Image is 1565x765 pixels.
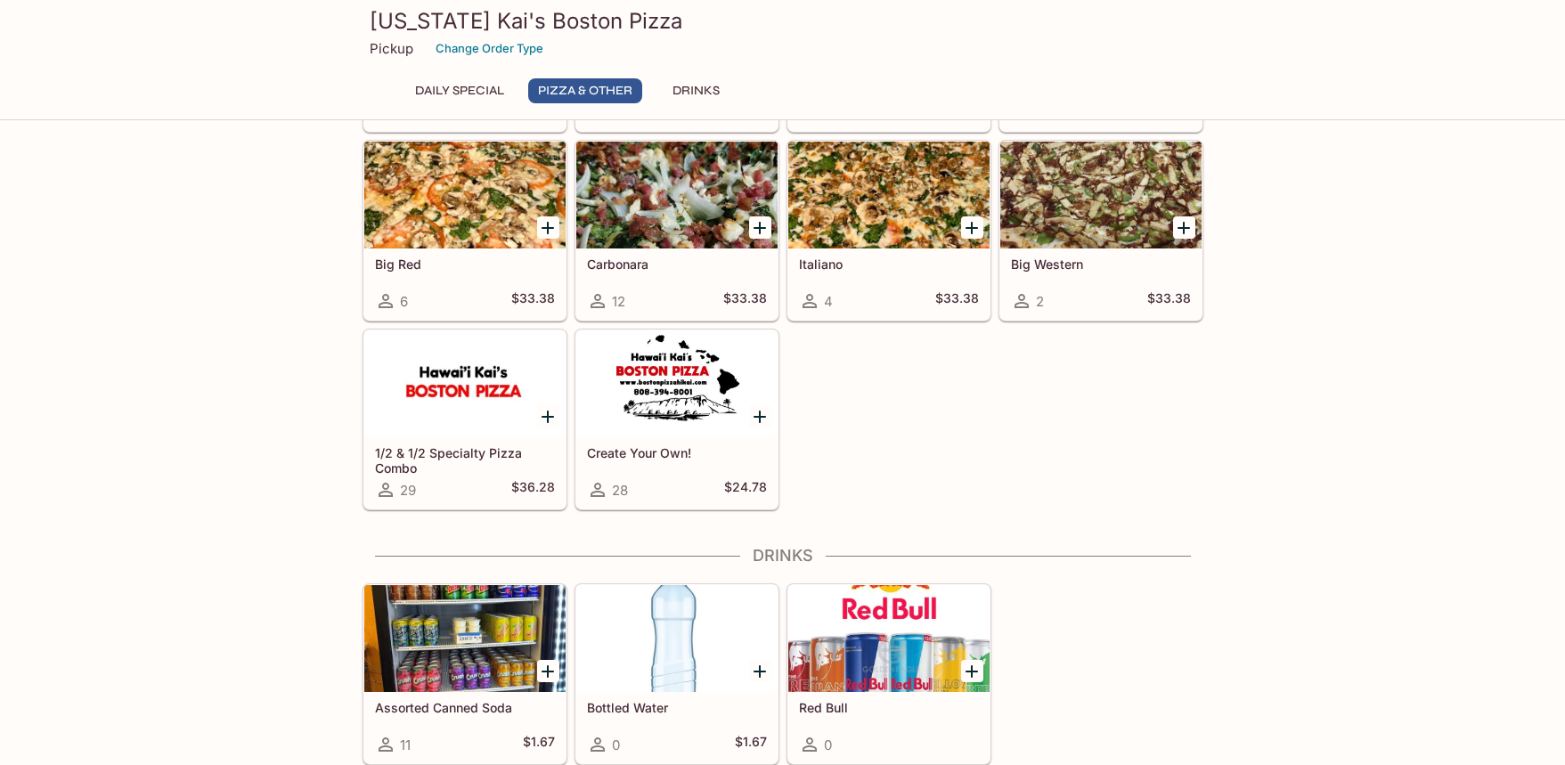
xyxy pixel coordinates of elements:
h5: $24.78 [724,479,767,501]
h5: $33.38 [511,290,555,312]
div: Red Bull [788,585,990,692]
button: Add Create Your Own! [749,405,771,427]
h5: $36.28 [511,479,555,501]
a: 1/2 & 1/2 Specialty Pizza Combo29$36.28 [363,330,566,509]
a: Red Bull0 [787,584,990,764]
h4: Drinks [363,546,1203,566]
h5: Carbonara [587,256,767,272]
a: Bottled Water0$1.67 [575,584,778,764]
div: Assorted Canned Soda [364,585,566,692]
h5: $1.67 [523,734,555,755]
div: Italiano [788,142,990,248]
h5: Big Red [375,256,555,272]
span: 4 [824,293,833,310]
a: Big Red6$33.38 [363,141,566,321]
span: 29 [400,482,416,499]
span: 0 [612,737,620,753]
button: Add Bottled Water [749,660,771,682]
div: Big Western [1000,142,1202,248]
span: 12 [612,293,625,310]
button: Add Carbonara [749,216,771,239]
span: 28 [612,482,628,499]
div: Bottled Water [576,585,778,692]
span: 11 [400,737,411,753]
button: Change Order Type [428,35,551,62]
button: Add 1/2 & 1/2 Specialty Pizza Combo [537,405,559,427]
div: Big Red [364,142,566,248]
button: Add Red Bull [961,660,983,682]
a: Create Your Own!28$24.78 [575,330,778,509]
h5: $33.38 [935,290,979,312]
a: Italiano4$33.38 [787,141,990,321]
button: Add Assorted Canned Soda [537,660,559,682]
a: Carbonara12$33.38 [575,141,778,321]
h5: Assorted Canned Soda [375,700,555,715]
span: 0 [824,737,832,753]
button: Pizza & Other [528,78,642,103]
button: Add Big Red [537,216,559,239]
h5: Create Your Own! [587,445,767,460]
button: Daily Special [405,78,514,103]
h5: 1/2 & 1/2 Specialty Pizza Combo [375,445,555,475]
h5: Italiano [799,256,979,272]
p: Pickup [370,40,413,57]
h5: $33.38 [1147,290,1191,312]
h3: [US_STATE] Kai's Boston Pizza [370,7,1196,35]
h5: Big Western [1011,256,1191,272]
h5: $33.38 [723,290,767,312]
a: Big Western2$33.38 [999,141,1202,321]
h5: Bottled Water [587,700,767,715]
h5: Red Bull [799,700,979,715]
h5: $1.67 [735,734,767,755]
a: Assorted Canned Soda11$1.67 [363,584,566,764]
button: Add Big Western [1173,216,1195,239]
button: Drinks [656,78,737,103]
button: Add Italiano [961,216,983,239]
span: 2 [1036,293,1044,310]
span: 6 [400,293,408,310]
div: 1/2 & 1/2 Specialty Pizza Combo [364,330,566,437]
div: Create Your Own! [576,330,778,437]
div: Carbonara [576,142,778,248]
